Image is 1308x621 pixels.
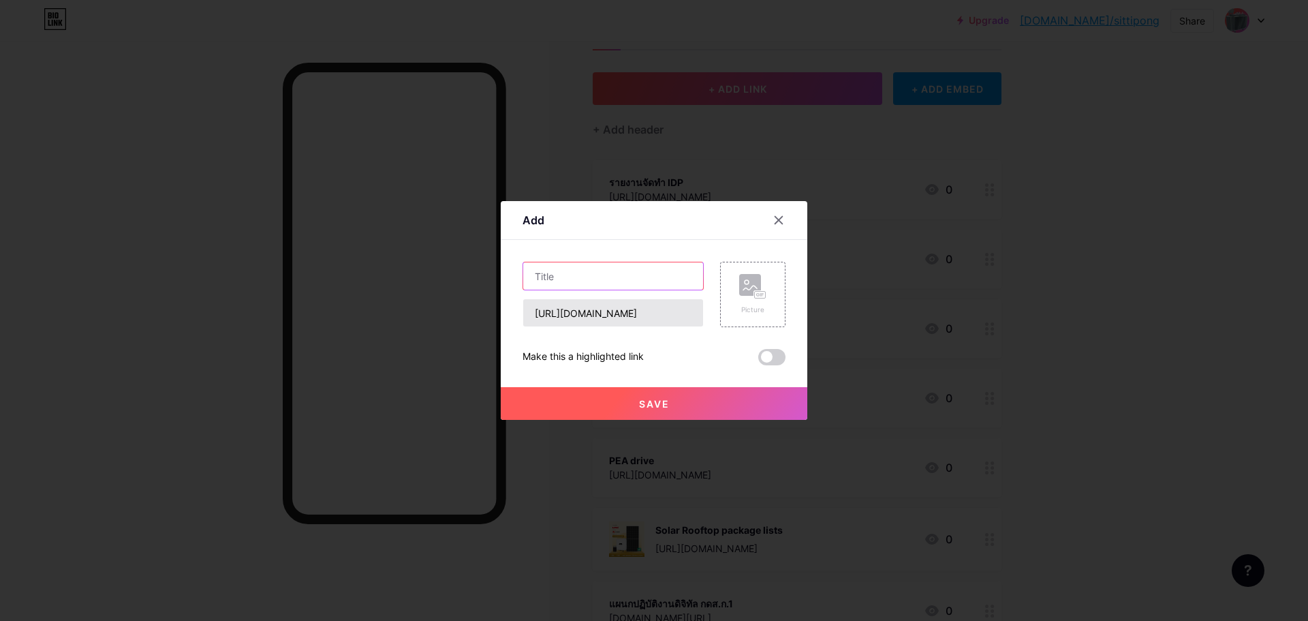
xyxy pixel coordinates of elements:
input: URL [523,299,703,327]
div: Make this a highlighted link [523,349,644,365]
div: Add [523,212,544,228]
span: Save [639,398,670,410]
button: Save [501,387,807,420]
input: Title [523,262,703,290]
div: Picture [739,305,766,315]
